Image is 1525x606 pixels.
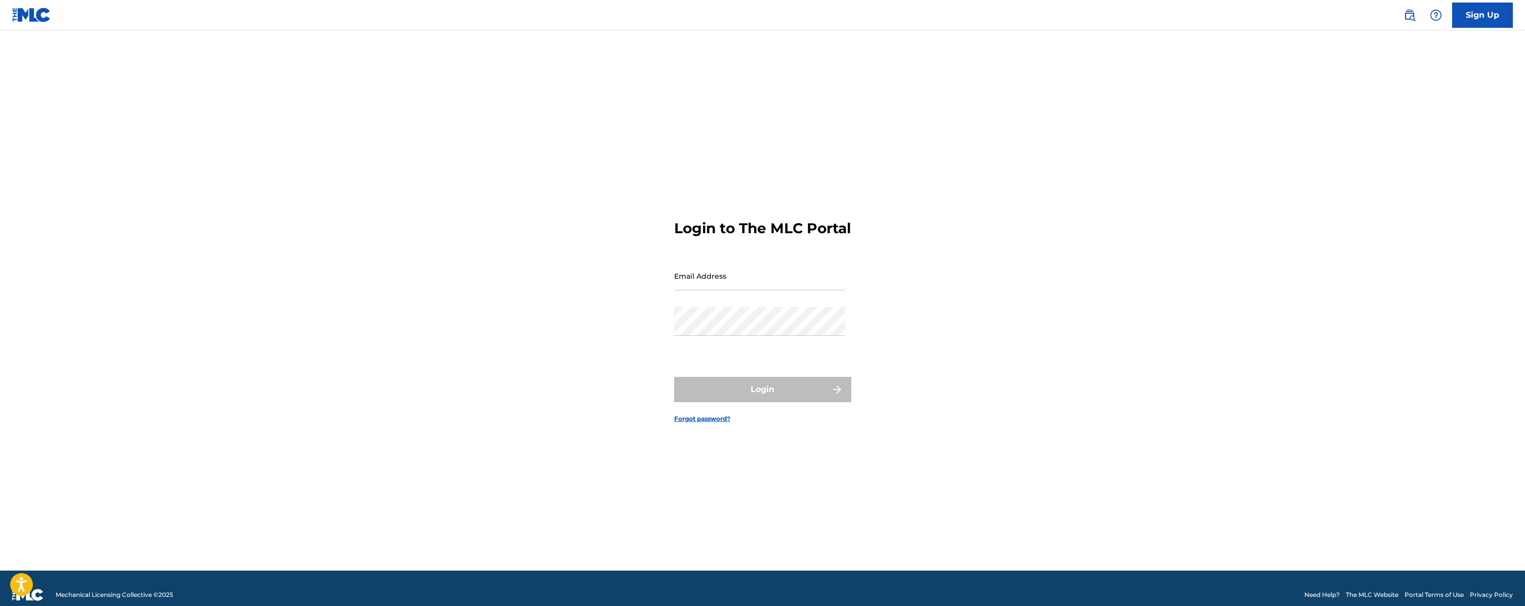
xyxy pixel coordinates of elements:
[1399,5,1420,25] a: Public Search
[12,8,51,22] img: MLC Logo
[1426,5,1446,25] div: Help
[1346,590,1398,599] a: The MLC Website
[1474,557,1525,606] iframe: Chat Widget
[674,220,851,237] h3: Login to The MLC Portal
[674,414,730,423] a: Forgot password?
[1405,590,1464,599] a: Portal Terms of Use
[1452,3,1513,28] a: Sign Up
[12,589,44,601] img: logo
[1430,9,1442,21] img: help
[56,590,173,599] span: Mechanical Licensing Collective © 2025
[1404,9,1416,21] img: search
[1304,590,1340,599] a: Need Help?
[1470,590,1513,599] a: Privacy Policy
